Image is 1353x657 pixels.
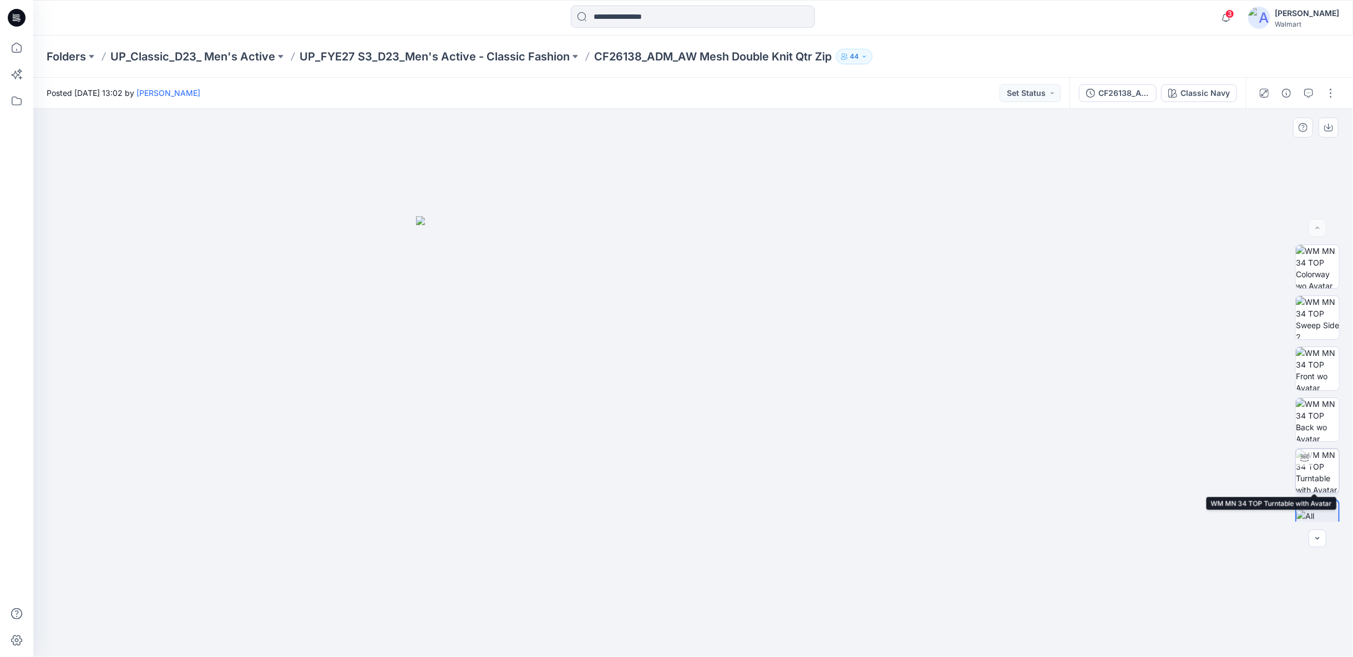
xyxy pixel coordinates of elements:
[47,87,200,99] span: Posted [DATE] 13:02 by
[1296,510,1339,533] img: All colorways
[416,216,971,656] img: eyJhbGciOiJIUzI1NiIsImtpZCI6IjAiLCJzbHQiOiJzZXMiLCJ0eXAiOiJKV1QifQ.eyJkYXRhIjp7InR5cGUiOiJzdG9yYW...
[1225,9,1234,18] span: 3
[1296,398,1339,441] img: WM MN 34 TOP Back wo Avatar
[1275,20,1339,28] div: Walmart
[110,49,275,64] a: UP_Classic_D23_ Men's Active
[1296,245,1339,288] img: WM MN 34 TOP Colorway wo Avatar
[300,49,570,64] a: UP_FYE27 S3_D23_Men's Active - Classic Fashion
[1296,296,1339,339] img: WM MN 34 TOP Sweep Side 2
[850,50,859,63] p: 44
[1248,7,1270,29] img: avatar
[594,49,832,64] p: CF26138_ADM_AW Mesh Double Knit Qtr Zip
[1275,7,1339,20] div: [PERSON_NAME]
[1278,84,1295,102] button: Details
[1161,84,1237,102] button: Classic Navy
[1079,84,1157,102] button: CF26138_ADM_AW Mesh Double Knit Qtr Zip
[1296,449,1339,492] img: WM MN 34 TOP Turntable with Avatar
[136,88,200,98] a: [PERSON_NAME]
[836,49,873,64] button: 44
[1180,87,1230,99] div: Classic Navy
[47,49,86,64] a: Folders
[1098,87,1149,99] div: CF26138_ADM_AW Mesh Double Knit Qtr Zip
[1296,347,1339,390] img: WM MN 34 TOP Front wo Avatar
